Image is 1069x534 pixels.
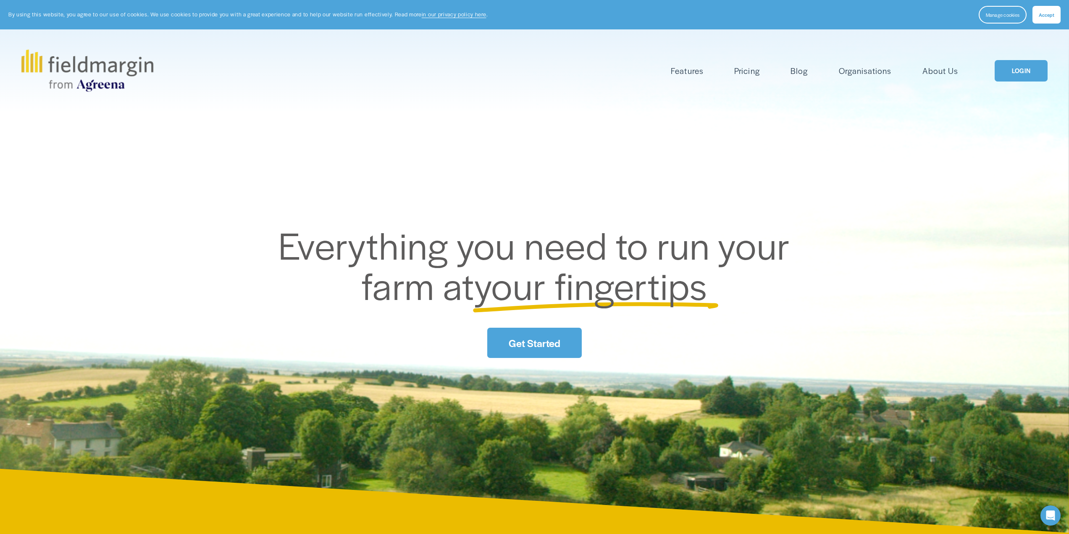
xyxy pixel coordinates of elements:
[422,11,486,18] a: in our privacy policy here
[1032,6,1061,24] button: Accept
[986,11,1019,18] span: Manage cookies
[21,50,153,92] img: fieldmargin.com
[791,64,808,78] a: Blog
[734,64,759,78] a: Pricing
[979,6,1027,24] button: Manage cookies
[995,60,1048,82] a: LOGIN
[922,64,958,78] a: About Us
[671,65,703,77] span: Features
[671,64,703,78] a: folder dropdown
[1040,505,1061,526] div: Open Intercom Messenger
[487,328,581,358] a: Get Started
[8,11,488,18] p: By using this website, you agree to our use of cookies. We use cookies to provide you with a grea...
[278,218,799,311] span: Everything you need to run your farm at
[474,258,707,311] span: your fingertips
[839,64,891,78] a: Organisations
[1039,11,1054,18] span: Accept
